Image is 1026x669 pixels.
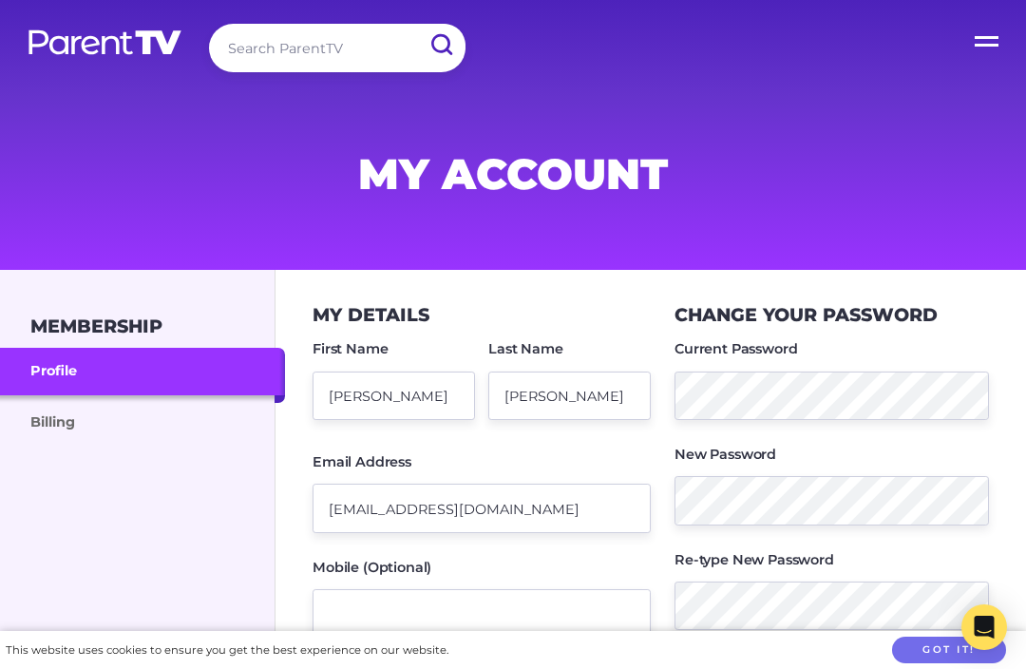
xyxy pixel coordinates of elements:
label: Current Password [674,342,797,355]
label: Email Address [313,455,411,468]
input: Search ParentTV [209,24,465,72]
label: First Name [313,342,388,355]
button: Got it! [892,637,1006,664]
div: Open Intercom Messenger [961,604,1007,650]
label: Last Name [488,342,563,355]
label: New Password [674,448,776,461]
h3: My Details [313,304,429,326]
h3: Change your Password [674,304,938,326]
label: Re-type New Password [674,553,834,566]
img: parenttv-logo-white.4c85aaf.svg [27,29,183,56]
h1: My Account [55,155,971,193]
h3: Membership [30,315,162,337]
div: This website uses cookies to ensure you get the best experience on our website. [6,640,448,660]
label: Mobile (Optional) [313,561,431,574]
input: Submit [416,24,465,67]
